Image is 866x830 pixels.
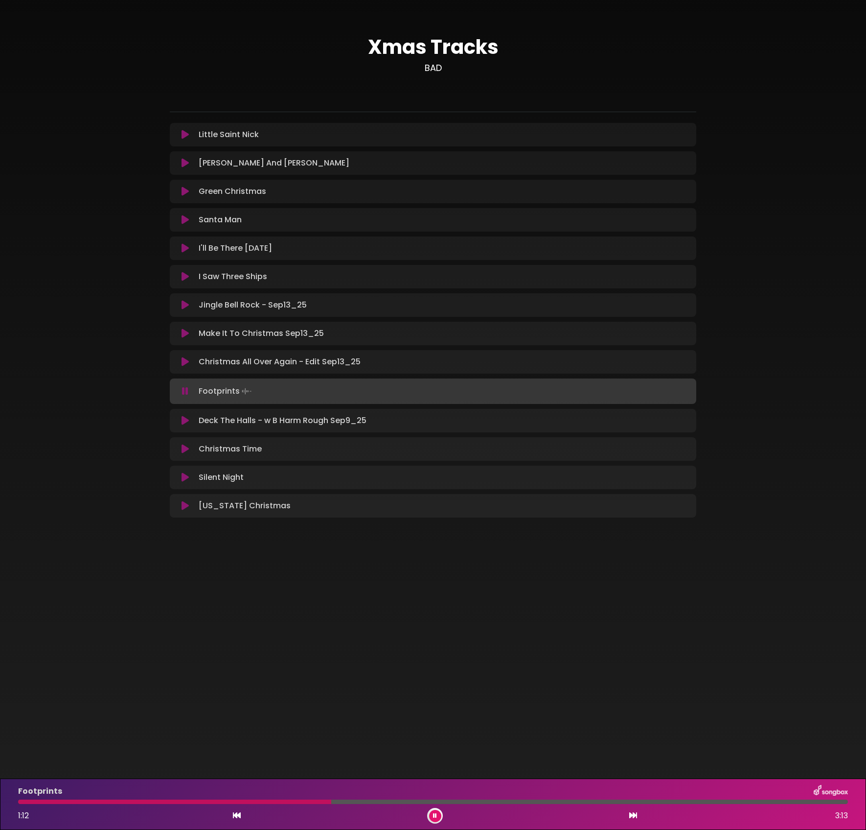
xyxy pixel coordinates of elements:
[199,472,244,483] p: Silent Night
[199,415,366,427] p: Deck The Halls - w B Harm Rough Sep9_25
[240,384,253,398] img: waveform4.gif
[199,356,361,368] p: Christmas All Over Again - Edit Sep13_25
[170,35,696,59] h1: Xmas Tracks
[199,242,272,254] p: I'll Be There [DATE]
[199,214,242,226] p: Santa Man
[199,157,349,169] p: [PERSON_NAME] And [PERSON_NAME]
[199,129,259,141] p: Little Saint Nick
[199,186,266,197] p: Green Christmas
[199,500,291,512] p: [US_STATE] Christmas
[199,384,253,398] p: Footprints
[199,271,267,283] p: I Saw Three Ships
[199,328,324,339] p: Make It To Christmas Sep13_25
[199,299,307,311] p: Jingle Bell Rock - Sep13_25
[170,63,696,73] h3: BAD
[199,443,262,455] p: Christmas Time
